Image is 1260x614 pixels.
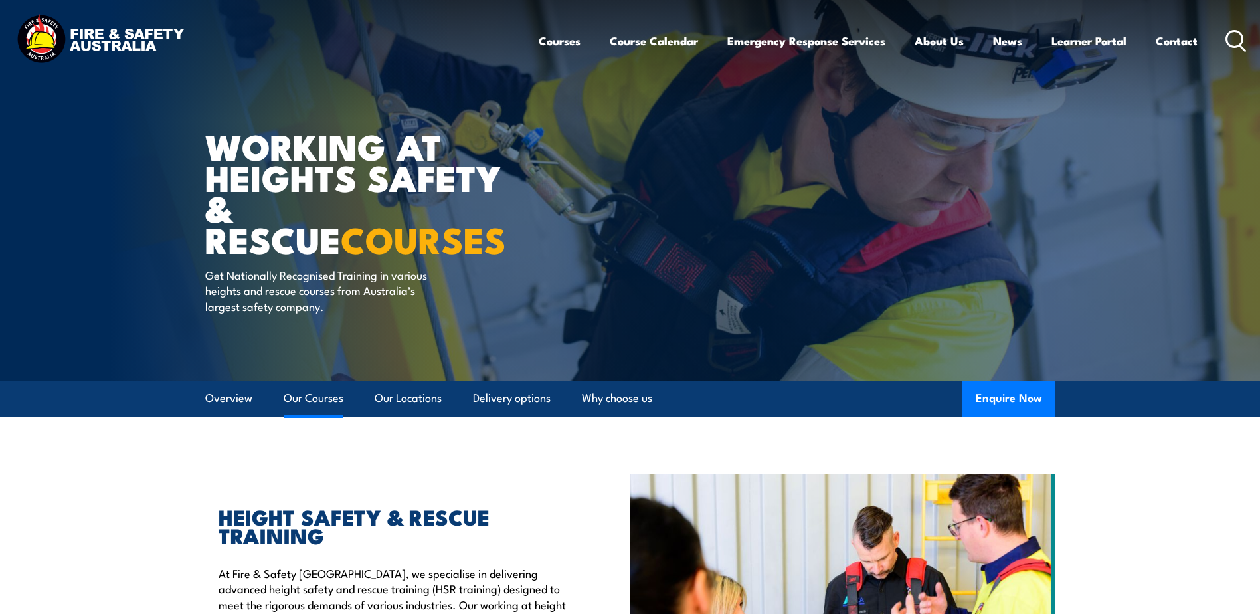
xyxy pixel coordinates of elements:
strong: COURSES [341,211,506,266]
p: Get Nationally Recognised Training in various heights and rescue courses from Australia’s largest... [205,267,448,314]
a: Our Courses [284,381,343,416]
h1: WORKING AT HEIGHTS SAFETY & RESCUE [205,130,533,255]
h2: HEIGHT SAFETY & RESCUE TRAINING [219,507,569,544]
a: Delivery options [473,381,551,416]
a: Emergency Response Services [727,23,885,58]
a: Contact [1156,23,1198,58]
a: News [993,23,1022,58]
a: About Us [915,23,964,58]
a: Course Calendar [610,23,698,58]
a: Our Locations [375,381,442,416]
a: Overview [205,381,252,416]
a: Why choose us [582,381,652,416]
a: Courses [539,23,581,58]
a: Learner Portal [1051,23,1126,58]
button: Enquire Now [962,381,1055,417]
